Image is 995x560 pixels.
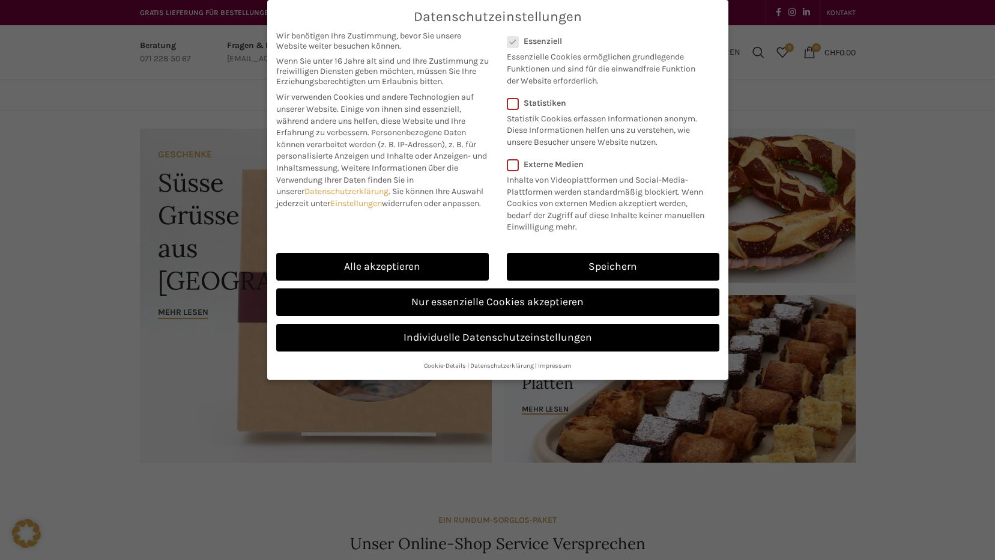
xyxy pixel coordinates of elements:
[276,31,489,51] span: Wir benötigen Ihre Zustimmung, bevor Sie unsere Website weiter besuchen können.
[276,253,489,281] a: Alle akzeptieren
[507,46,704,87] p: Essenzielle Cookies ermöglichen grundlegende Funktionen und sind für die einwandfreie Funktion de...
[276,127,487,173] span: Personenbezogene Daten können verarbeitet werden (z. B. IP-Adressen), z. B. für personalisierte A...
[276,324,719,352] a: Individuelle Datenschutzeinstellungen
[507,159,712,169] label: Externe Medien
[507,253,719,281] a: Speichern
[276,92,474,138] span: Wir verwenden Cookies und andere Technologien auf unserer Website. Einige von ihnen sind essenzie...
[414,9,582,25] span: Datenschutzeinstellungen
[507,108,704,148] p: Statistik Cookies erfassen Informationen anonym. Diese Informationen helfen uns zu verstehen, wie...
[424,362,466,370] a: Cookie-Details
[276,288,719,316] a: Nur essenzielle Cookies akzeptieren
[507,98,704,108] label: Statistiken
[276,56,489,87] span: Wenn Sie unter 16 Jahre alt sind und Ihre Zustimmung zu freiwilligen Diensten geben möchten, müss...
[330,198,382,208] a: Einstellungen
[507,36,704,46] label: Essenziell
[507,169,712,233] p: Inhalte von Videoplattformen und Social-Media-Plattformen werden standardmäßig blockiert. Wenn Co...
[276,186,483,208] span: Sie können Ihre Auswahl jederzeit unter widerrufen oder anpassen.
[538,362,572,370] a: Impressum
[276,163,458,196] span: Weitere Informationen über die Verwendung Ihrer Daten finden Sie in unserer .
[304,186,389,196] a: Datenschutzerklärung
[470,362,534,370] a: Datenschutzerklärung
